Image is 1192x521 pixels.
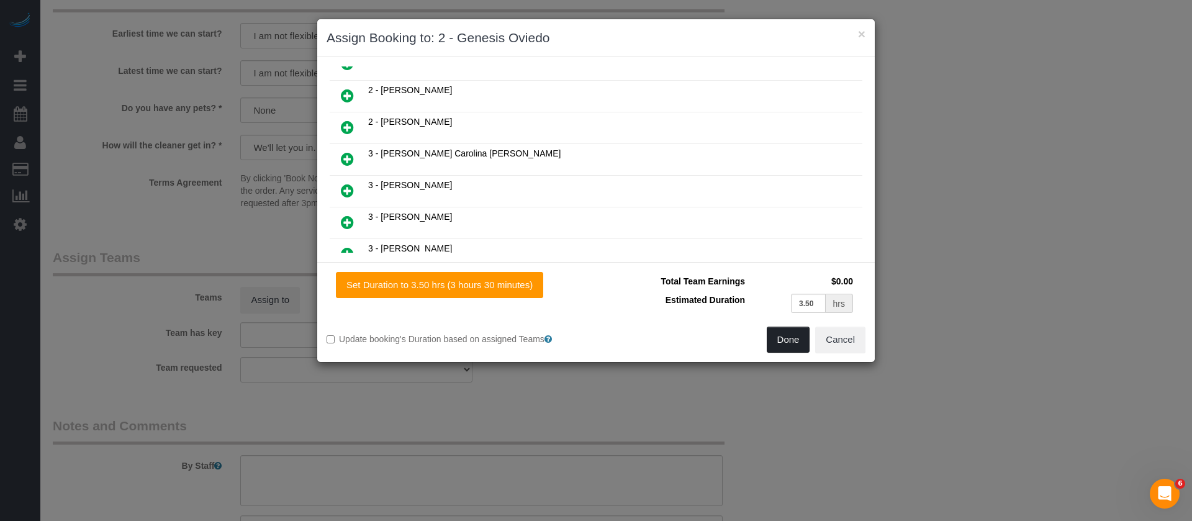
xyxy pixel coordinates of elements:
[748,272,856,291] td: $0.00
[1175,479,1185,489] span: 6
[368,180,452,190] span: 3 - [PERSON_NAME]
[368,85,452,95] span: 2 - [PERSON_NAME]
[368,148,561,158] span: 3 - [PERSON_NAME] Carolina [PERSON_NAME]
[327,335,335,343] input: Update booking's Duration based on assigned Teams
[368,243,452,253] span: 3 - [PERSON_NAME]
[1150,479,1180,509] iframe: Intercom live chat
[666,295,745,305] span: Estimated Duration
[368,117,452,127] span: 2 - [PERSON_NAME]
[368,212,452,222] span: 3 - [PERSON_NAME]
[826,294,853,313] div: hrs
[605,272,748,291] td: Total Team Earnings
[327,333,587,345] label: Update booking's Duration based on assigned Teams
[858,27,865,40] button: ×
[336,272,543,298] button: Set Duration to 3.50 hrs (3 hours 30 minutes)
[327,29,865,47] h3: Assign Booking to: 2 - Genesis Oviedo
[815,327,865,353] button: Cancel
[767,327,810,353] button: Done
